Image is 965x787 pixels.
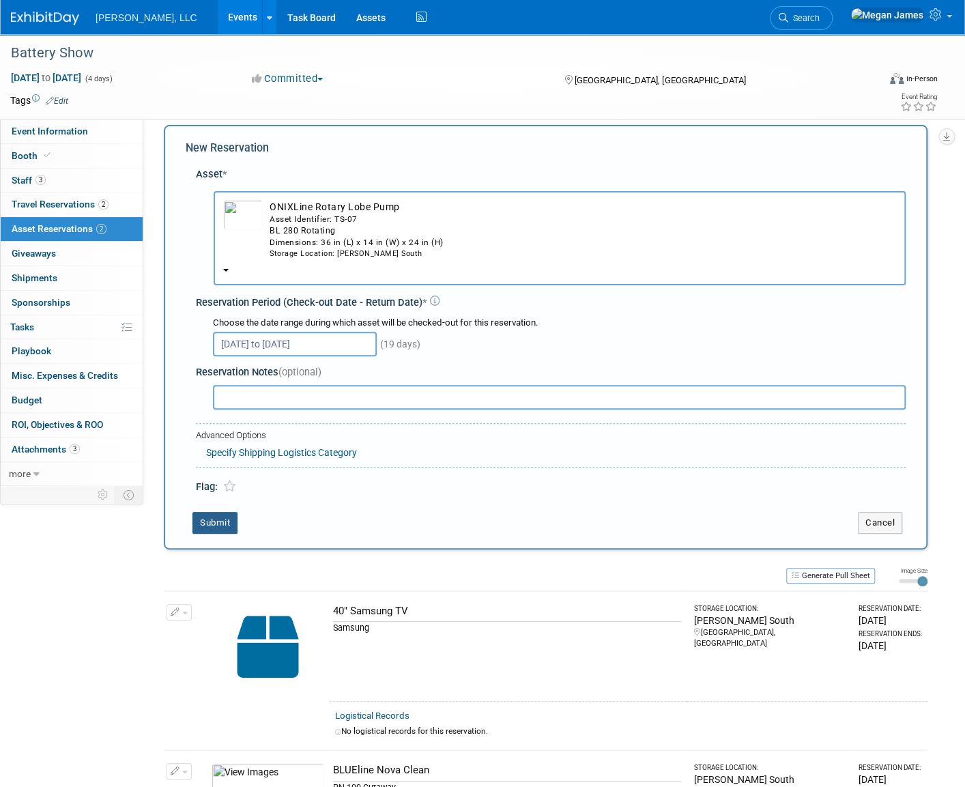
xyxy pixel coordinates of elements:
[206,447,357,458] a: Specify Shipping Logistics Category
[12,272,57,283] span: Shipments
[575,75,745,85] span: [GEOGRAPHIC_DATA], [GEOGRAPHIC_DATA]
[84,74,113,83] span: (4 days)
[98,199,109,210] span: 2
[335,711,409,721] a: Logistical Records
[10,94,68,107] td: Tags
[1,192,143,216] a: Travel Reservations2
[1,413,143,437] a: ROI, Objectives & ROO
[247,72,328,86] button: Committed
[6,41,859,66] div: Battery Show
[379,339,420,349] span: (19 days)
[333,621,681,634] div: Samsung
[213,317,906,330] div: Choose the date range during which asset will be checked-out for this reservation.
[858,773,922,786] div: [DATE]
[196,481,218,493] span: Flag:
[186,141,269,154] span: New Reservation
[270,214,896,225] div: Asset Identifier: TS-07
[12,419,103,430] span: ROI, Objectives & ROO
[333,763,681,777] div: BLUEline Nova Clean
[44,152,51,159] i: Booth reservation complete
[12,370,118,381] span: Misc. Expenses & Credits
[12,199,109,210] span: Travel Reservations
[96,224,106,234] span: 2
[12,150,53,161] span: Booth
[1,364,143,388] a: Misc. Expenses & Credits
[270,248,896,259] div: Storage Location: [PERSON_NAME] South
[788,13,820,23] span: Search
[1,438,143,461] a: Attachments3
[1,144,143,168] a: Booth
[12,126,88,137] span: Event Information
[46,96,68,106] a: Edit
[12,395,42,405] span: Budget
[270,225,896,237] div: BL 280 Rotating
[858,512,902,534] button: Cancel
[1,462,143,486] a: more
[196,365,906,380] div: Reservation Notes
[1,169,143,192] a: Staff3
[192,512,237,534] button: Submit
[12,248,56,259] span: Giveaways
[196,296,906,310] div: Reservation Period (Check-out Date - Return Date)
[1,388,143,412] a: Budget
[11,12,79,25] img: ExhibitDay
[693,773,846,786] div: [PERSON_NAME] South
[1,315,143,339] a: Tasks
[858,614,922,627] div: [DATE]
[858,604,922,614] div: Reservation Date:
[335,726,922,737] div: No logistical records for this reservation.
[1,339,143,363] a: Playbook
[214,191,906,285] button: ONIXLine Rotary Lobe PumpAsset Identifier: TS-07BL 280 RotatingDimensions: 36 in (L) x 14 in (W) ...
[12,444,80,455] span: Attachments
[693,627,846,649] div: [GEOGRAPHIC_DATA], [GEOGRAPHIC_DATA]
[12,345,51,356] span: Playbook
[96,12,197,23] span: [PERSON_NAME], LLC
[12,223,106,234] span: Asset Reservations
[333,604,681,618] div: 40" Samsung TV
[693,614,846,627] div: [PERSON_NAME] South
[899,567,927,575] div: Image Size
[10,72,82,84] span: [DATE] [DATE]
[1,291,143,315] a: Sponsorships
[270,237,896,248] div: Dimensions: 36 in (L) x 14 in (W) x 24 in (H)
[213,332,377,356] input: Check-out Date - Return Date
[40,72,53,83] span: to
[12,175,46,186] span: Staff
[890,73,904,84] img: Format-Inperson.png
[10,321,34,332] span: Tasks
[70,444,80,454] span: 3
[35,175,46,185] span: 3
[906,74,938,84] div: In-Person
[196,167,906,182] div: Asset
[12,297,70,308] span: Sponsorships
[278,366,321,378] span: (optional)
[91,486,115,504] td: Personalize Event Tab Strip
[1,266,143,290] a: Shipments
[1,242,143,266] a: Giveaways
[196,429,906,442] div: Advanced Options
[850,8,924,23] img: Megan James
[858,639,922,653] div: [DATE]
[900,94,937,100] div: Event Rating
[1,119,143,143] a: Event Information
[1,217,143,241] a: Asset Reservations2
[263,200,896,259] td: ONIXLine Rotary Lobe Pump
[693,604,846,614] div: Storage Location:
[9,468,31,479] span: more
[858,763,922,773] div: Reservation Date:
[212,604,324,689] img: Capital-Asset-Icon-2.png
[115,486,143,504] td: Toggle Event Tabs
[801,71,938,91] div: Event Format
[770,6,833,30] a: Search
[858,629,922,639] div: Reservation Ends:
[786,568,875,584] button: Generate Pull Sheet
[693,763,846,773] div: Storage Location:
